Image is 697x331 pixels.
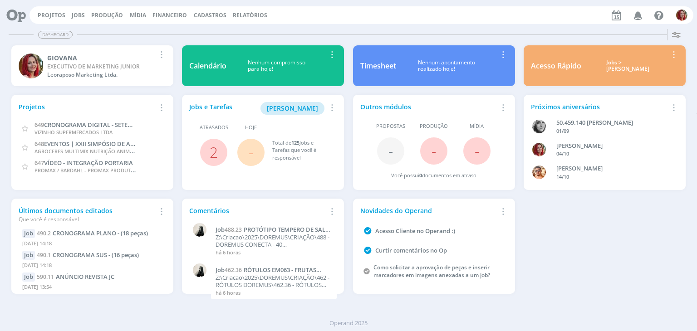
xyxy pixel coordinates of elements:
span: [PERSON_NAME] [267,104,318,112]
a: Financeiro [152,11,187,19]
span: 649 [34,121,44,129]
div: Jobs e Tarefas [189,102,326,115]
div: GIOVANA DE OLIVEIRA PERSINOTI [556,141,668,151]
div: Que você é responsável [19,215,156,224]
div: Timesheet [360,60,396,71]
div: EXECUTIVO DE MARKETING JUNIOR [47,63,156,71]
a: 648EVENTOS | XXII SIMPÓSIO DE ATUALIZAÇÃO EM POSTURA COMERCIAL [34,139,239,148]
span: - [249,142,253,162]
a: Projetos [38,11,65,19]
span: - [432,141,436,161]
div: Jobs > [PERSON_NAME] [588,59,668,73]
a: 490.1CRONOGRAMA SUS - (16 peças) [37,251,139,259]
span: 0 [419,172,422,179]
div: Nenhum apontamento realizado hoje! [396,59,497,73]
div: Leoraposo Marketing Ltda. [47,71,156,79]
span: 648 [34,140,44,148]
span: há 6 horas [216,249,241,256]
span: PROMAX / BARDAHL - PROMAX PRODUTOS MÁXIMOS S/A INDÚSTRIA E COMÉRCIO [34,165,231,174]
div: Próximos aniversários [531,102,668,112]
a: Job488.23PROTÓTIPO TEMPERO DE SAL CÁRNEOS DOREMUS [216,226,332,234]
a: Jobs [72,11,85,19]
div: Job [22,229,35,238]
a: [PERSON_NAME] [260,103,324,112]
div: VICTOR MIRON COUTO [556,164,668,173]
span: 488.23 [225,226,242,234]
a: TimesheetNenhum apontamentorealizado hoje! [353,45,515,86]
div: Comentários [189,206,326,215]
div: Novidades do Operand [360,206,497,215]
p: Z:\Criacao\2025\DOREMUS\CRIAÇÃO\462 - RÓTULOS DOREMUS\462.36 - RÓTULOS EM063 - FRUTAS VERMELHAS\B... [216,274,332,288]
div: Você possui documentos em atraso [391,172,476,180]
a: Job462.36RÓTULOS EM063 - FRUTAS VERMELHAS [216,267,332,274]
a: Produção [91,11,123,19]
img: R [193,263,206,277]
a: 2 [210,142,218,162]
div: [DATE] 14:18 [22,260,162,273]
a: 590.11ANÚNCIO REVISTA JC [37,273,114,281]
span: 125 [291,139,299,146]
span: há 6 horas [216,289,241,296]
span: CRONOGRAMA PLANO - (18 peças) [53,229,148,237]
div: [DATE] 14:18 [22,238,162,251]
span: ANÚNCIO REVISTA JC [56,273,114,281]
button: Cadastros [191,12,229,19]
img: G [19,54,44,78]
p: Z:\Criacao\2025\DOREMUS\CRIAÇÃO\488 - DOREMUS CONECTA - 40 ANOS\PROTÓTIPO TEMPERO DE SAL CÁRNEOS ... [216,234,332,248]
button: Financeiro [150,12,190,19]
span: 462.36 [225,266,242,274]
span: Dashboard [38,31,73,39]
button: Mídia [127,12,149,19]
span: AGROCERES MULTIMIX NUTRIÇÃO ANIMAL LTDA. [34,146,151,155]
span: 490.1 [37,251,51,259]
button: [PERSON_NAME] [260,102,324,115]
span: RÓTULOS EM063 - FRUTAS VERMELHAS [216,266,316,281]
div: Calendário [189,60,226,71]
a: Como solicitar a aprovação de peças e inserir marcadores em imagens anexadas a um job? [373,263,490,279]
div: [DATE] 13:54 [22,282,162,295]
span: Cadastros [194,11,226,19]
a: 649CRONOGRAMA DIGITAL - SETEMBRO/2025 [34,120,160,129]
span: 647 [34,159,44,167]
span: Atrasados [200,124,228,131]
div: Total de Jobs e Tarefas que você é responsável [272,139,328,162]
div: Nenhum compromisso para hoje! [226,59,326,73]
button: G [676,7,688,23]
span: 14/10 [556,173,569,180]
a: Relatórios [233,11,267,19]
button: Jobs [69,12,88,19]
div: Acesso Rápido [531,60,581,71]
a: Acesso Cliente no Operand :) [375,227,455,235]
button: Produção [88,12,126,19]
img: R [193,223,206,237]
div: Job [22,273,35,282]
a: GGIOVANAEXECUTIVO DE MARKETING JUNIORLeoraposo Marketing Ltda. [11,45,173,86]
span: 01/09 [556,127,569,134]
span: Propostas [376,122,405,130]
a: 490.2CRONOGRAMA PLANO - (18 peças) [37,229,148,237]
span: - [475,141,479,161]
button: Projetos [35,12,68,19]
span: CRONOGRAMA DIGITAL - SETEMBRO/2025 [44,120,160,129]
span: EVENTOS | XXII SIMPÓSIO DE ATUALIZAÇÃO EM POSTURA COMERCIAL [44,139,239,148]
button: Relatórios [230,12,270,19]
span: Mídia [470,122,484,130]
span: Produção [420,122,448,130]
a: Curtir comentários no Op [375,246,447,254]
a: 647VÍDEO - INTEGRAÇÃO PORTARIA [34,158,133,167]
span: 590.11 [37,273,54,281]
div: Projetos [19,102,156,112]
a: Mídia [130,11,146,19]
span: PROTÓTIPO TEMPERO DE SAL CÁRNEOS DOREMUS [216,225,325,241]
img: G [532,143,546,156]
span: VIZINHO SUPERMERCADOS LTDA [34,129,113,136]
span: 04/10 [556,150,569,157]
div: GIOVANA [47,53,156,63]
div: 50.459.140 JANAÍNA LUNA FERRO [556,118,668,127]
span: - [388,141,393,161]
div: Outros módulos [360,102,497,112]
img: J [532,120,546,133]
span: 490.2 [37,229,51,237]
div: Últimos documentos editados [19,206,156,224]
div: Job [22,251,35,260]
